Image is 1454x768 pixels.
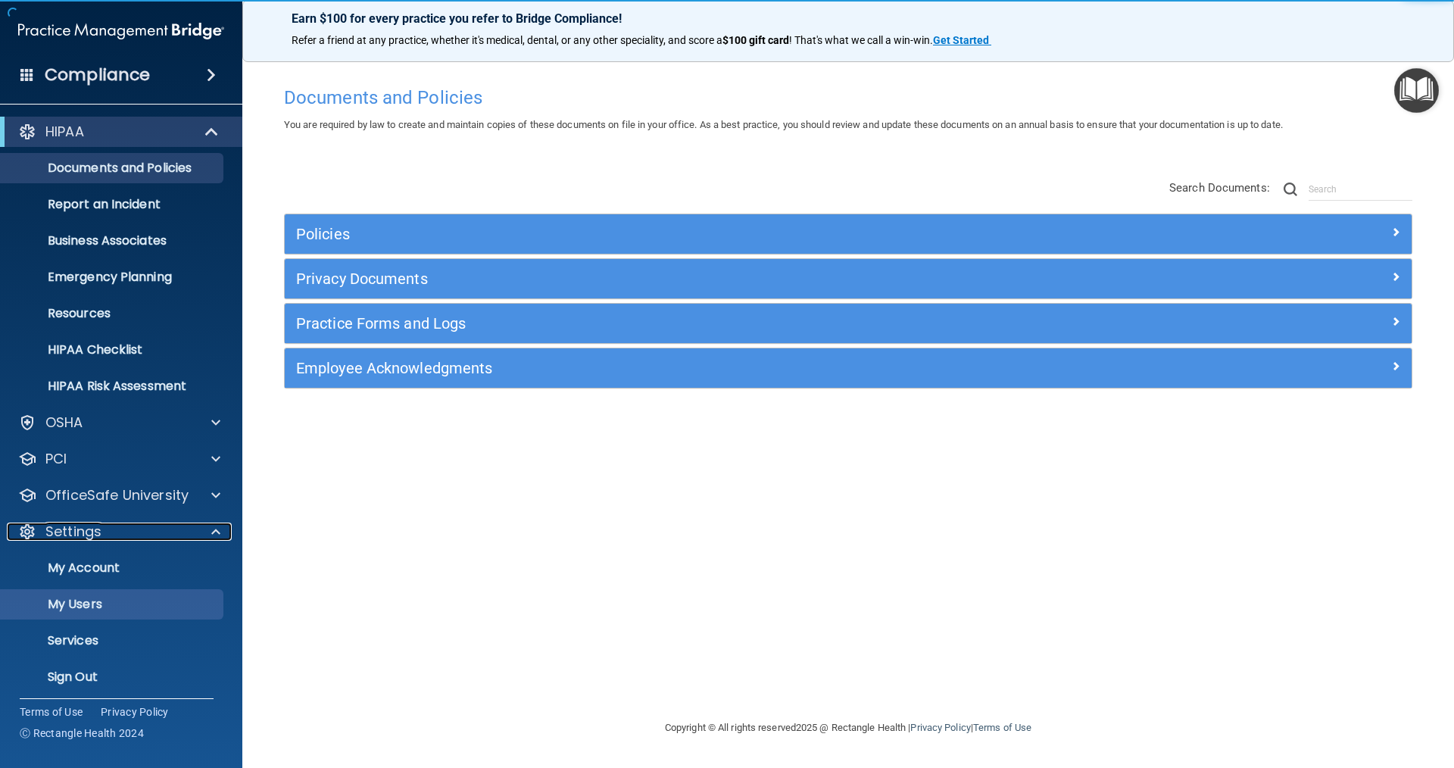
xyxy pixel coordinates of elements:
p: Services [10,633,217,648]
a: Privacy Policy [910,722,970,733]
span: Ⓒ Rectangle Health 2024 [20,726,144,741]
input: Search [1309,178,1412,201]
p: Emergency Planning [10,270,217,285]
p: My Users [10,597,217,612]
img: ic-search.3b580494.png [1284,183,1297,196]
p: HIPAA [45,123,84,141]
a: Get Started [933,34,991,46]
p: Earn $100 for every practice you refer to Bridge Compliance! [292,11,1405,26]
span: Refer a friend at any practice, whether it's medical, dental, or any other speciality, and score a [292,34,722,46]
a: HIPAA [18,123,220,141]
span: Search Documents: [1169,181,1270,195]
p: Report an Incident [10,197,217,212]
button: Open Resource Center [1394,68,1439,113]
p: OfficeSafe University [45,486,189,504]
a: Privacy Documents [296,267,1400,291]
a: Settings [18,523,220,541]
p: HIPAA Risk Assessment [10,379,217,394]
strong: Get Started [933,34,989,46]
p: OSHA [45,414,83,432]
h4: Compliance [45,64,150,86]
span: You are required by law to create and maintain copies of these documents on file in your office. ... [284,119,1283,130]
a: Policies [296,222,1400,246]
span: ! That's what we call a win-win. [789,34,933,46]
h4: Documents and Policies [284,88,1412,108]
div: Copyright © All rights reserved 2025 @ Rectangle Health | | [572,704,1125,752]
a: Privacy Policy [101,704,169,720]
p: HIPAA Checklist [10,342,217,357]
h5: Privacy Documents [296,270,1119,287]
img: PMB logo [18,16,224,46]
h5: Employee Acknowledgments [296,360,1119,376]
p: Business Associates [10,233,217,248]
p: Documents and Policies [10,161,217,176]
a: Terms of Use [20,704,83,720]
h5: Practice Forms and Logs [296,315,1119,332]
a: PCI [18,450,220,468]
p: Resources [10,306,217,321]
p: My Account [10,560,217,576]
a: Practice Forms and Logs [296,311,1400,336]
h5: Policies [296,226,1119,242]
strong: $100 gift card [722,34,789,46]
p: Settings [45,523,101,541]
p: Sign Out [10,670,217,685]
p: PCI [45,450,67,468]
a: OSHA [18,414,220,432]
a: Employee Acknowledgments [296,356,1400,380]
a: Terms of Use [973,722,1031,733]
a: OfficeSafe University [18,486,220,504]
